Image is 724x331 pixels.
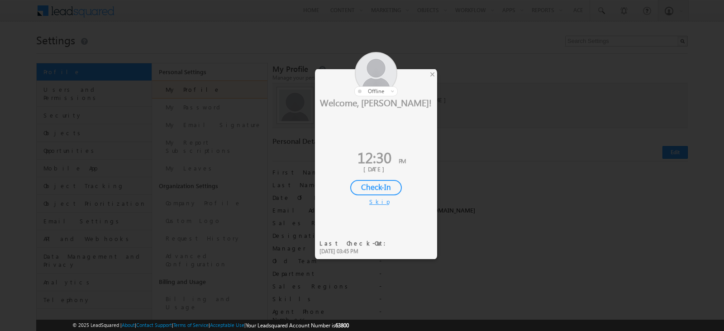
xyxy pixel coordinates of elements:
[122,322,135,328] a: About
[173,322,209,328] a: Terms of Service
[210,322,244,328] a: Acceptable Use
[335,322,349,329] span: 63800
[357,147,391,167] span: 12:30
[72,321,349,330] span: © 2025 LeadSquared | | | | |
[319,239,391,247] div: Last Check-Out:
[246,322,349,329] span: Your Leadsquared Account Number is
[369,198,383,206] div: Skip
[136,322,172,328] a: Contact Support
[350,180,402,195] div: Check-In
[428,69,437,79] div: ×
[368,88,384,95] span: offline
[319,247,391,255] div: [DATE] 03:45 PM
[315,96,437,108] div: Welcome, [PERSON_NAME]!
[399,157,406,165] span: PM
[322,165,430,173] div: [DATE]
